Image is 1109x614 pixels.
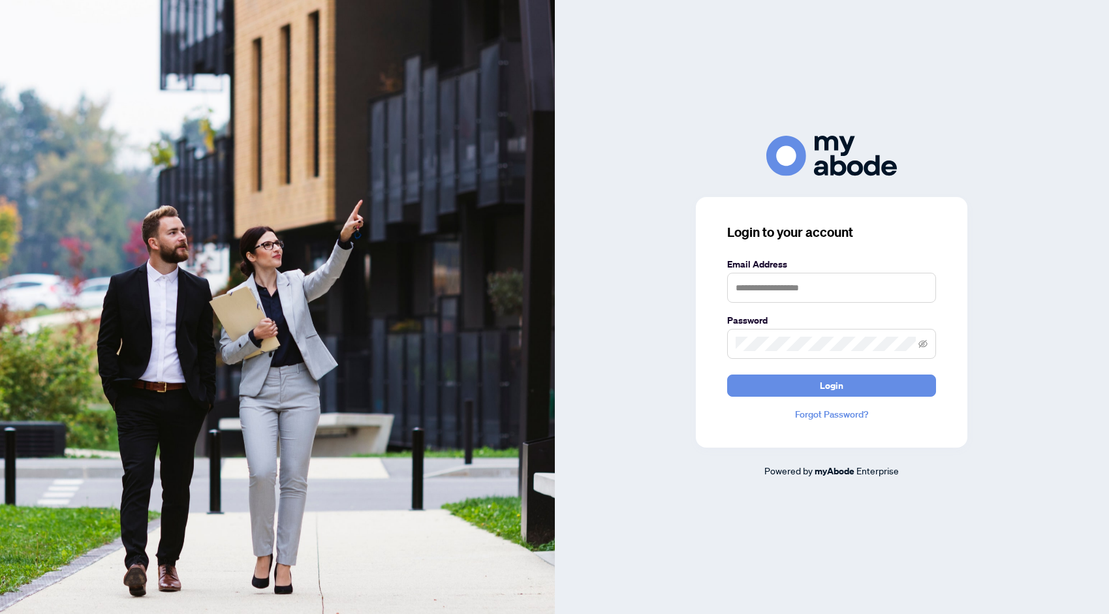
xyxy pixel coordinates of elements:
img: ma-logo [766,136,897,176]
a: myAbode [815,464,854,478]
span: Login [820,375,843,396]
a: Forgot Password? [727,407,936,422]
button: Login [727,375,936,397]
label: Email Address [727,257,936,271]
label: Password [727,313,936,328]
h3: Login to your account [727,223,936,241]
span: eye-invisible [918,339,928,348]
span: Powered by [764,465,813,476]
span: Enterprise [856,465,899,476]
